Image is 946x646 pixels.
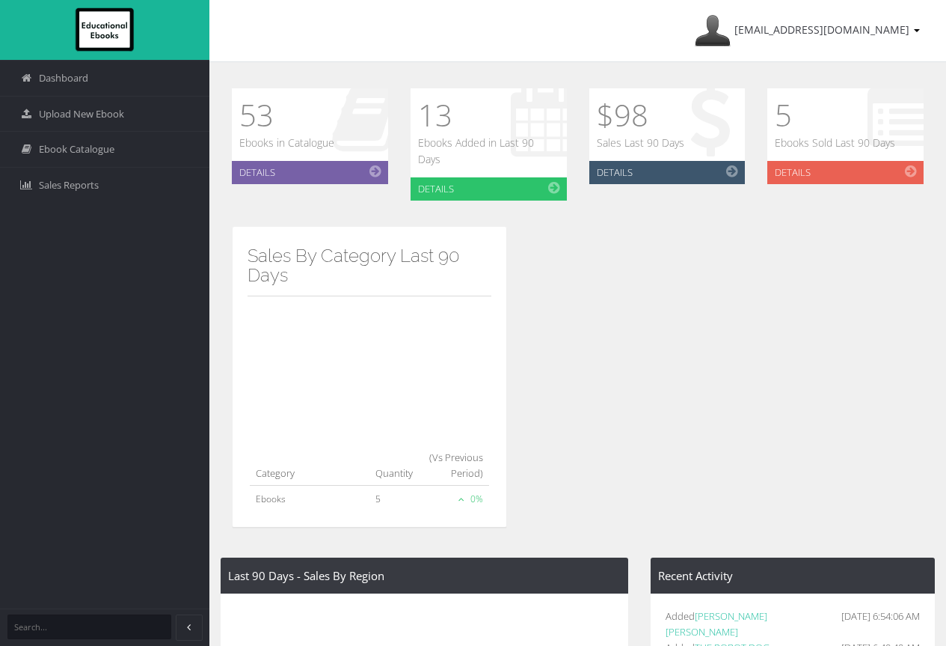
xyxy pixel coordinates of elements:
td: 5 [369,485,419,512]
a: Details [232,161,388,184]
p: Sales Last 90 Days [597,135,684,151]
li: Added [666,609,920,640]
th: (Vs Previous Period) [419,442,489,486]
h1: 53 [239,96,334,135]
p: Ebooks Sold Last 90 Days [775,135,895,151]
span: Dashboard [39,71,88,85]
p: Ebooks in Catalogue [239,135,334,151]
h1: 13 [418,96,559,135]
td: Ebooks [250,485,369,512]
span: [DATE] 6:54:06 AM [841,609,920,624]
h3: Sales By Category Last 90 Days [248,246,491,286]
h4: Recent Activity [658,570,927,582]
h4: Last 90 Days - Sales By Region [228,570,621,582]
p: Ebooks Added in Last 90 Days [418,135,559,168]
span: Ebook Catalogue [39,142,114,156]
a: Details [589,161,746,184]
span: [EMAIL_ADDRESS][DOMAIN_NAME] [734,22,909,37]
h1: $98 [597,96,684,135]
th: Quantity [369,442,419,486]
a: Details [411,177,567,201]
span: Upload New Ebook [39,107,124,121]
input: Search... [7,615,171,639]
a: Details [767,161,924,184]
h1: 5 [775,96,895,135]
th: Category [250,442,369,486]
a: [PERSON_NAME] [PERSON_NAME] [666,609,767,639]
span: Sales Reports [39,178,99,192]
td: 0% [419,485,489,512]
img: Avatar [695,13,731,49]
